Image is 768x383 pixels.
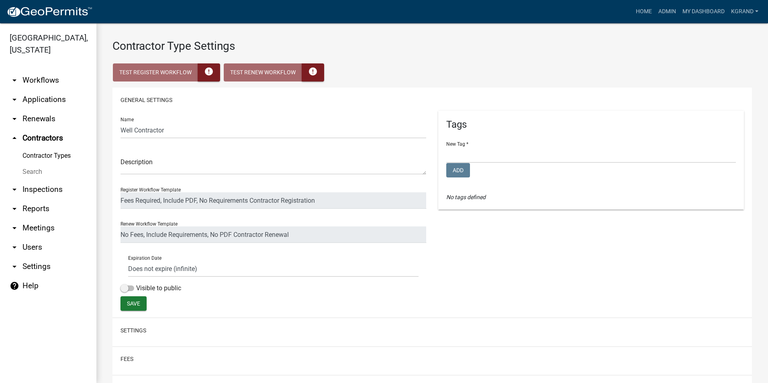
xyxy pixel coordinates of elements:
a: Admin [655,4,679,19]
i: error [308,66,318,76]
button: Add [446,163,470,177]
label: Visible to public [121,283,181,293]
i: arrow_drop_down [10,204,19,214]
i: arrow_drop_down [10,242,19,252]
button: error [198,63,220,81]
button: Test Renew Workflow [224,63,302,81]
button: Test Register Workflow [113,63,198,81]
i: arrow_drop_down [10,114,19,124]
a: My Dashboard [679,4,728,19]
button: error [302,63,324,81]
button: Settings [121,326,146,335]
a: Home [633,4,655,19]
i: arrow_drop_up [10,133,19,143]
div: General Settings [121,111,744,313]
i: arrow_drop_down [10,75,19,85]
button: General Settings [121,96,172,104]
span: Test Register Workflow [119,69,192,75]
i: help [10,281,19,291]
h3: Contractor Type Settings [112,39,752,53]
i: arrow_drop_down [10,95,19,104]
i: error [204,66,214,76]
i: arrow_drop_down [10,185,19,194]
h5: Tags [446,119,736,130]
i: arrow_drop_down [10,262,19,271]
i: No tags defined [446,194,486,200]
a: kgrand [728,4,762,19]
button: Fees [121,355,133,363]
span: Test Renew Workflow [230,69,296,75]
span: Save [127,300,140,307]
button: Save [121,296,147,311]
i: arrow_drop_down [10,223,19,233]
